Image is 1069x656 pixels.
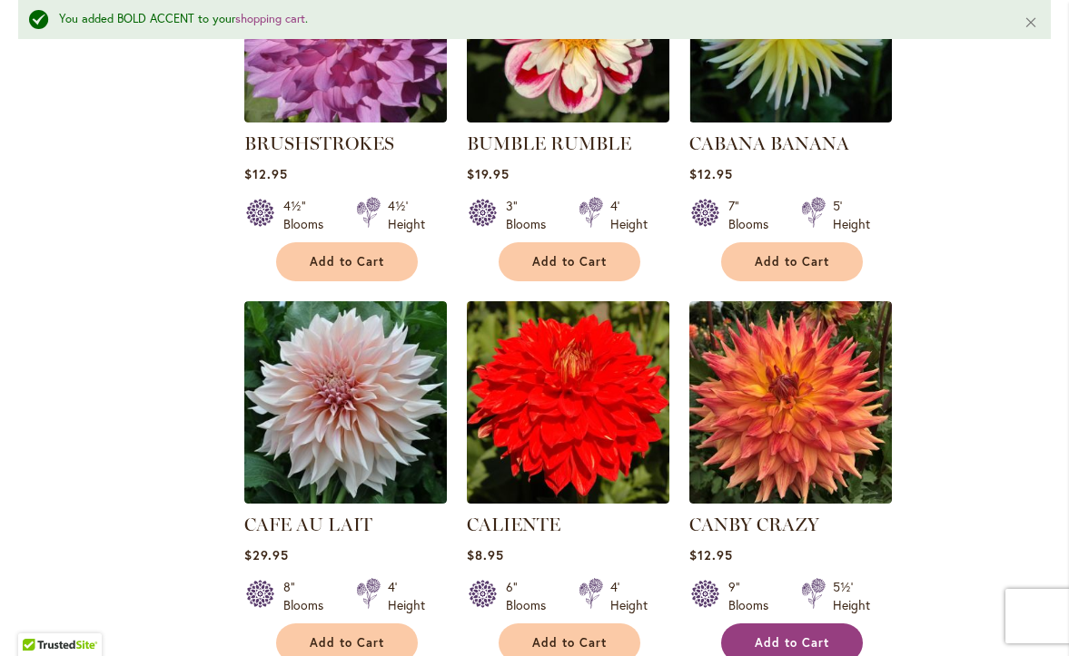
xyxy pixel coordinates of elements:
a: CALIENTE [467,514,560,535]
div: 5' Height [833,197,870,233]
img: Canby Crazy [689,301,892,504]
div: 3" Blooms [506,197,557,233]
span: Add to Cart [532,635,607,651]
div: 7" Blooms [728,197,779,233]
span: $12.95 [689,546,733,563]
a: CANBY CRAZY [689,514,819,535]
span: Add to Cart [532,254,607,269]
div: 9" Blooms [728,578,779,614]
a: Café Au Lait [244,490,447,507]
a: BUMBLE RUMBLE [467,132,631,154]
a: BUMBLE RUMBLE [467,109,669,126]
img: Café Au Lait [244,301,447,504]
div: 4' Height [610,578,648,614]
a: CABANA BANANA [689,109,892,126]
iframe: Launch Accessibility Center [14,592,64,642]
button: Add to Cart [276,242,418,281]
div: 4' Height [610,197,648,233]
div: 4½" Blooms [283,197,334,233]
span: Add to Cart [755,254,829,269]
div: 4½' Height [388,197,425,233]
span: Add to Cart [310,635,384,651]
span: $19.95 [467,165,510,182]
div: 4' Height [388,578,425,614]
a: CABANA BANANA [689,132,849,154]
img: CALIENTE [467,301,669,504]
span: $12.95 [689,165,733,182]
div: 5½' Height [833,578,870,614]
a: shopping cart [235,11,305,26]
a: BRUSHSTROKES [244,109,447,126]
div: You added BOLD ACCENT to your . [59,11,996,28]
a: CALIENTE [467,490,669,507]
a: Canby Crazy [689,490,892,507]
span: $8.95 [467,546,504,563]
div: 8" Blooms [283,578,334,614]
a: BRUSHSTROKES [244,132,394,154]
span: Add to Cart [755,635,829,651]
button: Add to Cart [499,242,640,281]
span: $29.95 [244,546,289,563]
span: $12.95 [244,165,288,182]
a: CAFE AU LAIT [244,514,372,535]
div: 6" Blooms [506,578,557,614]
button: Add to Cart [721,242,863,281]
span: Add to Cart [310,254,384,269]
